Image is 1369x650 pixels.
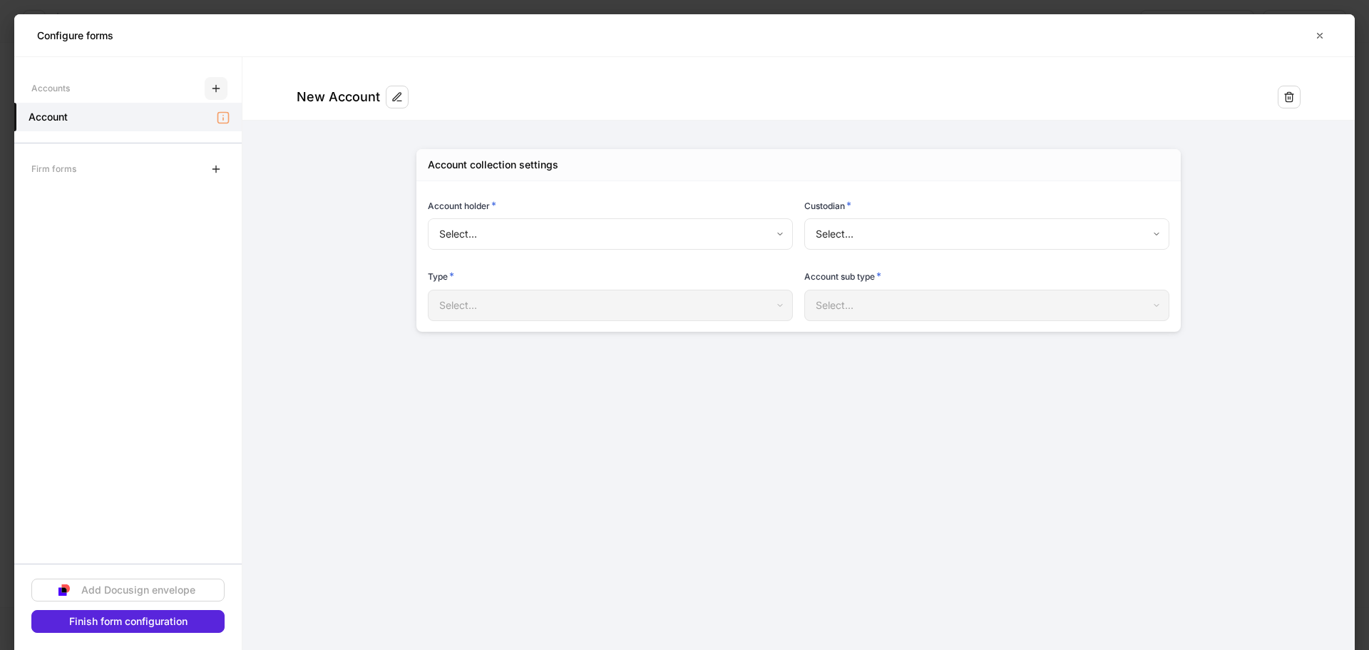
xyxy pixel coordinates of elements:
a: Account [14,103,242,131]
div: Select... [804,218,1169,250]
h5: Configure forms [37,29,113,43]
div: Select... [428,290,792,321]
div: New Account [297,88,380,106]
h6: Type [428,269,454,283]
h5: Account [29,110,68,124]
h6: Custodian [804,198,851,213]
div: Account collection settings [428,158,558,172]
div: Firm forms [31,156,76,181]
div: Finish form configuration [69,616,188,626]
h6: Account sub type [804,269,881,283]
h6: Account holder [428,198,496,213]
div: Accounts [31,76,70,101]
button: Finish form configuration [31,610,225,633]
div: Select... [804,290,1169,321]
div: Select... [428,218,792,250]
